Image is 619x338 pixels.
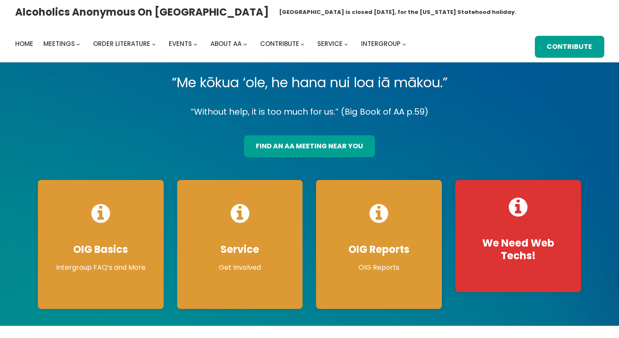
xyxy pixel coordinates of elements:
a: About AA [210,38,242,50]
nav: Intergroup [15,38,409,50]
span: Home [15,39,33,48]
p: Intergroup FAQ’s and More [46,263,155,273]
a: Alcoholics Anonymous on [GEOGRAPHIC_DATA] [15,3,269,21]
h1: [GEOGRAPHIC_DATA] is closed [DATE], for the [US_STATE] Statehood holiday. [279,8,516,16]
span: About AA [210,39,242,48]
span: Service [317,39,343,48]
a: Intergroup [361,38,401,50]
a: Service [317,38,343,50]
button: Intergroup submenu [402,42,406,46]
p: OIG Reports [324,263,433,273]
button: Meetings submenu [76,42,80,46]
span: Contribute [260,39,299,48]
span: Meetings [43,39,75,48]
h4: Service [186,243,295,256]
a: Home [15,38,33,50]
p: Get Involved [186,263,295,273]
h4: OIG Basics [46,243,155,256]
button: Events submenu [194,42,197,46]
button: Service submenu [344,42,348,46]
p: “Without help, it is too much for us.” (Big Book of AA p.59) [31,105,588,119]
h4: OIG Reports [324,243,433,256]
p: “Me kōkua ‘ole, he hana nui loa iā mākou.” [31,71,588,94]
button: Order Literature submenu [152,42,156,46]
h4: We Need Web Techs! [464,237,573,262]
a: Contribute [260,38,299,50]
span: Order Literature [93,39,150,48]
button: About AA submenu [243,42,247,46]
a: find an aa meeting near you [244,135,375,157]
button: Contribute submenu [300,42,304,46]
a: Meetings [43,38,75,50]
a: Events [169,38,192,50]
span: Events [169,39,192,48]
span: Intergroup [361,39,401,48]
a: Contribute [535,36,604,58]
